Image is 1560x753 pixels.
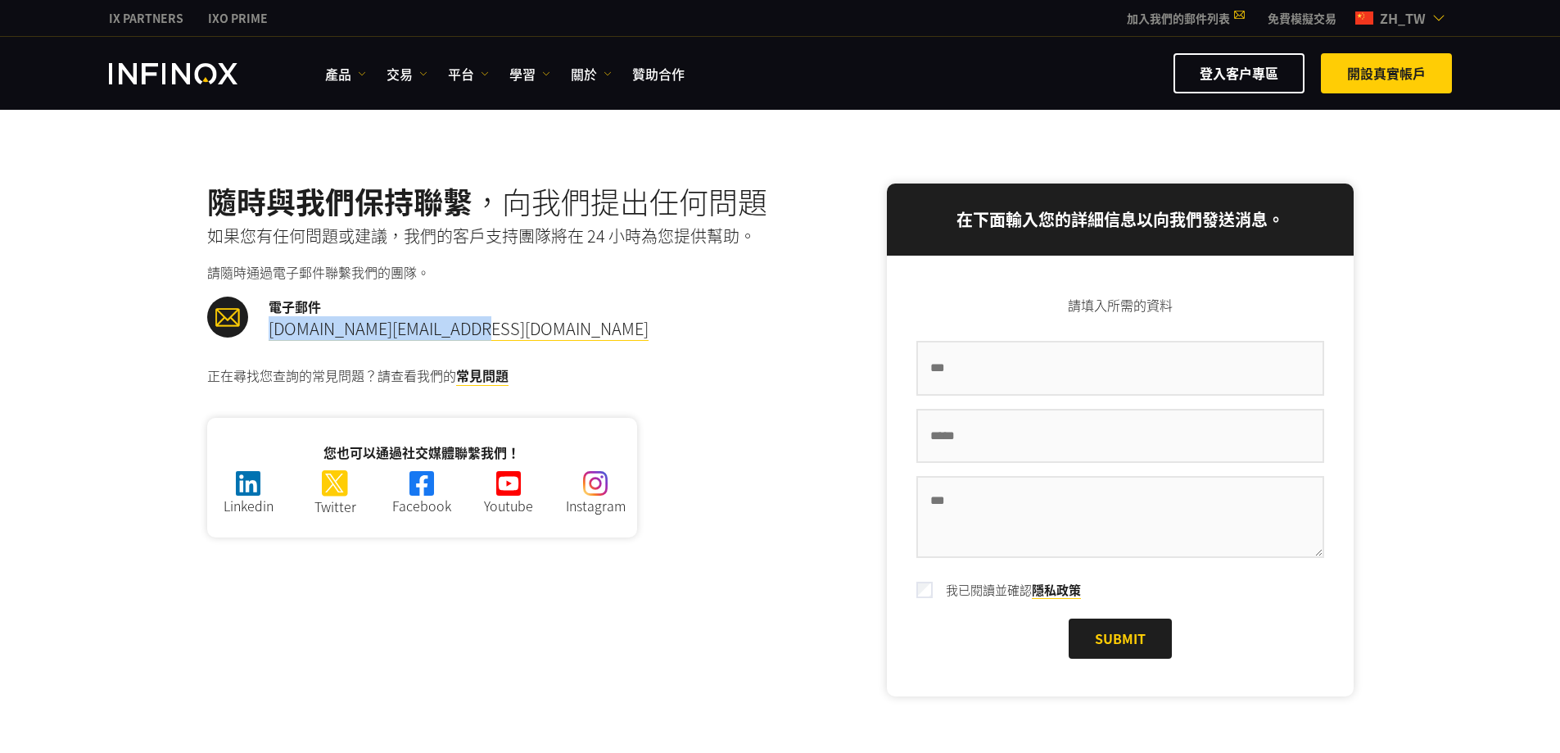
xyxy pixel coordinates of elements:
[269,297,321,316] strong: 電子郵件
[207,262,780,282] p: 請隨時通過電子郵件聯繫我們的團隊。
[207,184,780,220] h2: ，向我們提出任何問題
[1255,10,1349,27] a: INFINOX MENU
[269,316,649,341] a: [DOMAIN_NAME][EMAIL_ADDRESS][DOMAIN_NAME]
[956,207,1284,231] strong: 在下面輸入您的詳細信息以向我們發送消息。
[207,365,780,385] p: 正在尋找您查詢的常見問題？請查看我們的
[387,64,427,84] a: 交易
[554,496,636,515] p: Instagram
[97,10,196,27] a: INFINOX
[448,64,489,84] a: 平台
[509,64,550,84] a: 學習
[109,63,276,84] a: INFINOX Logo
[1373,8,1432,28] span: zh_tw
[207,496,289,515] p: Linkedin
[571,64,612,84] a: 關於
[196,10,280,27] a: INFINOX
[1173,53,1305,93] a: 登入客户專區
[207,225,780,247] p: 如果您有任何問題或建議，我們的客戶支持團隊將在 24 小時為您提供幫助。
[1032,581,1081,599] a: 隱私政策
[936,581,1081,600] label: 我已閱讀並確認
[1321,53,1452,93] a: 開設真實帳戶
[468,496,549,515] p: Youtube
[1069,619,1172,659] a: Submit
[1032,581,1081,598] strong: 隱私政策
[456,365,509,386] a: 常見問題
[916,295,1324,315] p: 請填入所需的資料
[323,442,520,462] strong: 您也可以通過社交媒體聯繫我們！
[294,497,376,516] p: Twitter
[381,496,463,515] p: Facebook
[632,64,685,84] a: 贊助合作
[325,64,366,84] a: 產品
[1115,10,1255,26] a: 加入我們的郵件列表
[207,179,473,222] strong: 隨時與我們保持聯繫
